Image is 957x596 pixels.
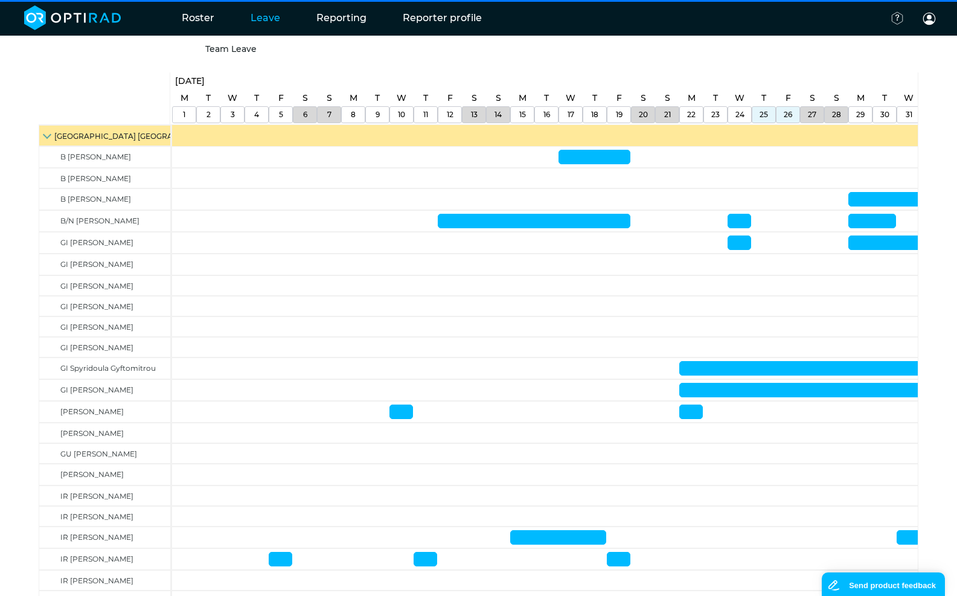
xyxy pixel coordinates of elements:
a: December 2, 2025 [203,107,214,123]
a: December 9, 2025 [372,89,383,107]
a: December 21, 2025 [661,107,674,123]
a: December 14, 2025 [493,89,504,107]
a: December 21, 2025 [662,89,673,107]
span: GU [PERSON_NAME] [60,449,137,458]
a: December 1, 2025 [180,107,188,123]
a: December 26, 2025 [783,89,794,107]
span: GI [PERSON_NAME] [60,322,133,332]
span: IR [PERSON_NAME] [60,554,133,563]
span: GI [PERSON_NAME] [60,302,133,311]
span: GI [PERSON_NAME] [60,281,133,290]
span: GI [PERSON_NAME] [60,343,133,352]
a: December 19, 2025 [613,107,626,123]
span: B/N [PERSON_NAME] [60,216,139,225]
span: B [PERSON_NAME] [60,194,131,203]
a: December 13, 2025 [468,107,481,123]
a: December 10, 2025 [395,107,408,123]
a: December 3, 2025 [225,89,240,107]
a: December 18, 2025 [588,107,601,123]
span: IR [PERSON_NAME] [60,512,133,521]
span: [GEOGRAPHIC_DATA] [GEOGRAPHIC_DATA] [54,132,219,141]
a: December 13, 2025 [469,89,480,107]
span: IR [PERSON_NAME] [60,576,133,585]
a: December 15, 2025 [516,89,530,107]
a: December 16, 2025 [541,89,552,107]
a: December 23, 2025 [708,107,723,123]
a: December 6, 2025 [300,107,310,123]
a: December 1, 2025 [172,72,208,90]
a: December 28, 2025 [831,89,842,107]
a: December 30, 2025 [877,107,892,123]
span: [PERSON_NAME] [60,470,124,479]
a: December 11, 2025 [420,89,431,107]
a: December 24, 2025 [732,107,747,123]
span: B [PERSON_NAME] [60,174,131,183]
a: December 28, 2025 [829,107,844,123]
a: December 27, 2025 [805,107,819,123]
a: December 22, 2025 [685,89,699,107]
span: B [PERSON_NAME] [60,152,131,161]
a: December 20, 2025 [638,89,649,107]
a: December 11, 2025 [420,107,431,123]
span: IR [PERSON_NAME] [60,492,133,501]
a: December 2, 2025 [203,89,214,107]
a: Team Leave [205,43,257,54]
span: 26 [784,110,792,119]
span: GI Spyridoula Gyftomitrou [60,364,156,373]
a: December 8, 2025 [347,89,360,107]
a: December 31, 2025 [903,107,915,123]
a: December 26, 2025 [781,107,795,123]
a: December 15, 2025 [516,107,529,123]
a: December 4, 2025 [251,89,262,107]
a: December 4, 2025 [251,107,262,123]
a: December 25, 2025 [757,107,771,123]
span: IR [PERSON_NAME] [60,533,133,542]
a: December 6, 2025 [299,89,311,107]
a: December 29, 2025 [853,107,868,123]
img: brand-opti-rad-logos-blue-and-white-d2f68631ba2948856bd03f2d395fb146ddc8fb01b4b6e9315ea85fa773367... [24,5,121,30]
span: GI [PERSON_NAME] [60,260,133,269]
a: December 12, 2025 [444,89,456,107]
a: December 8, 2025 [348,107,359,123]
span: [PERSON_NAME] [60,407,124,416]
a: December 29, 2025 [854,89,868,107]
a: December 1, 2025 [178,89,191,107]
a: December 27, 2025 [807,89,818,107]
span: [PERSON_NAME] [60,429,124,438]
a: December 16, 2025 [540,107,553,123]
a: December 5, 2025 [275,89,287,107]
span: GI [PERSON_NAME] [60,238,133,247]
a: December 20, 2025 [636,107,651,123]
a: December 12, 2025 [444,107,456,123]
a: December 19, 2025 [613,89,625,107]
a: December 24, 2025 [732,89,747,107]
a: December 7, 2025 [324,107,334,123]
span: GI [PERSON_NAME] [60,385,133,394]
a: December 23, 2025 [710,89,721,107]
a: December 17, 2025 [565,107,577,123]
a: December 22, 2025 [684,107,699,123]
a: December 18, 2025 [589,89,600,107]
a: December 7, 2025 [324,89,335,107]
a: December 3, 2025 [228,107,238,123]
a: December 17, 2025 [563,89,578,107]
a: December 30, 2025 [879,89,890,107]
a: December 31, 2025 [901,89,917,107]
a: December 10, 2025 [394,89,409,107]
a: December 14, 2025 [491,107,505,123]
a: December 25, 2025 [758,89,769,107]
span: 25 [760,110,768,119]
a: December 5, 2025 [276,107,286,123]
a: December 9, 2025 [373,107,383,123]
